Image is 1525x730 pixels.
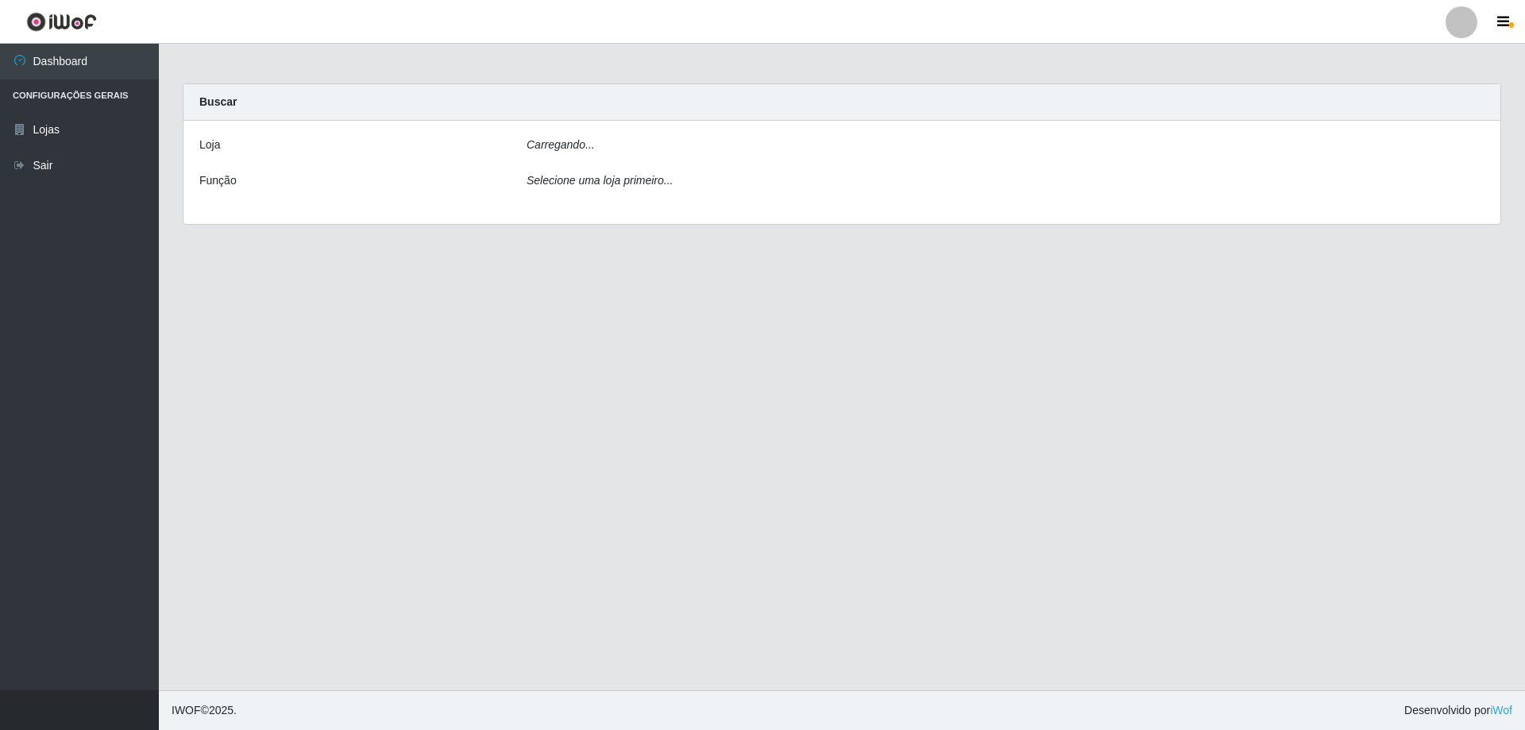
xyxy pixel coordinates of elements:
i: Selecione uma loja primeiro... [527,174,673,187]
a: iWof [1490,704,1512,716]
img: CoreUI Logo [26,12,97,32]
span: © 2025 . [172,702,237,719]
strong: Buscar [199,95,237,108]
span: IWOF [172,704,201,716]
i: Carregando... [527,138,595,151]
label: Função [199,172,237,189]
label: Loja [199,137,220,153]
span: Desenvolvido por [1404,702,1512,719]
